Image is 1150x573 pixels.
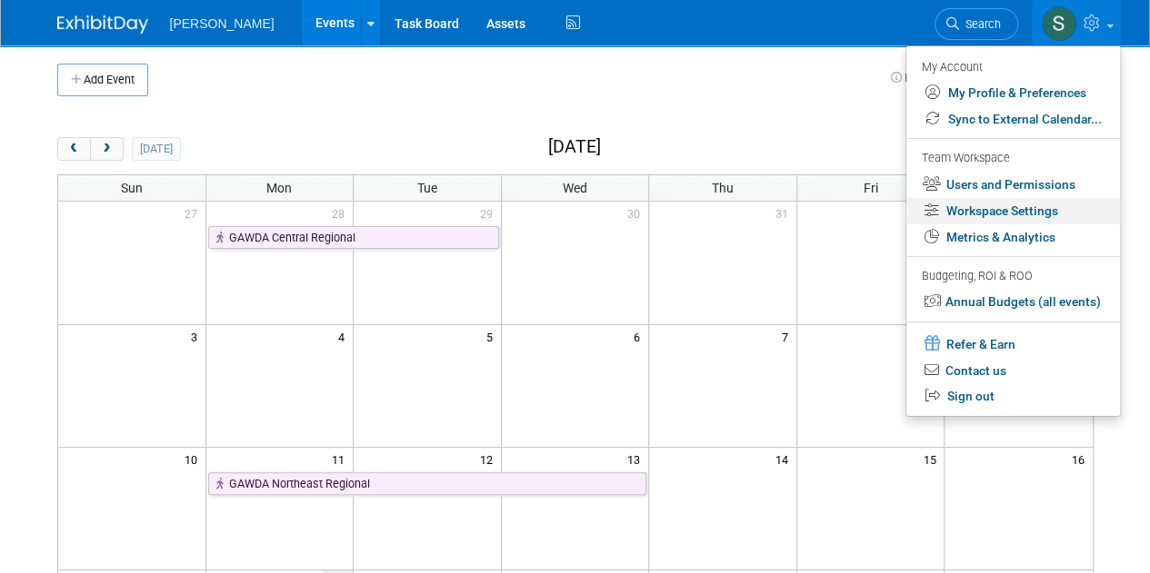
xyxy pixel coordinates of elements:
span: 29 [478,202,501,224]
span: 7 [780,325,796,348]
span: 10 [183,448,205,470]
span: 6 [632,325,648,348]
button: Add Event [57,64,148,96]
span: Thu [712,181,734,195]
span: 31 [774,202,796,224]
div: Budgeting, ROI & ROO [922,267,1102,286]
button: [DATE] [132,137,180,161]
span: Fri [864,181,878,195]
a: Search [935,8,1018,40]
span: 14 [774,448,796,470]
a: Sync to External Calendar... [906,106,1120,133]
span: 30 [625,202,648,224]
span: Wed [563,181,587,195]
div: Team Workspace [922,149,1102,169]
span: 4 [336,325,353,348]
a: GAWDA Northeast Regional [208,472,647,496]
a: My Profile & Preferences [906,80,1120,106]
a: Metrics & Analytics [906,224,1120,251]
span: 3 [189,325,205,348]
span: 5 [485,325,501,348]
span: Mon [266,181,292,195]
span: 27 [183,202,205,224]
a: Sign out [906,383,1120,410]
span: 11 [330,448,353,470]
span: Tue [417,181,437,195]
img: ExhibitDay [57,15,148,34]
a: GAWDA Central Regional [208,226,499,250]
a: Contact us [906,358,1120,384]
span: 13 [625,448,648,470]
span: 15 [921,448,944,470]
a: Users and Permissions [906,172,1120,198]
img: Skye Tuinei [1042,6,1076,41]
div: My Account [922,55,1102,77]
h2: [DATE] [547,137,600,157]
a: Annual Budgets (all events) [906,289,1120,315]
span: [PERSON_NAME] [170,16,275,31]
span: 28 [330,202,353,224]
span: Sun [121,181,143,195]
span: 12 [478,448,501,470]
span: 16 [1070,448,1093,470]
a: Workspace Settings [906,198,1120,224]
button: next [90,137,124,161]
span: Search [959,17,1001,31]
a: How to sync to an external calendar... [891,71,1094,84]
a: Refer & Earn [906,330,1120,358]
button: prev [57,137,91,161]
